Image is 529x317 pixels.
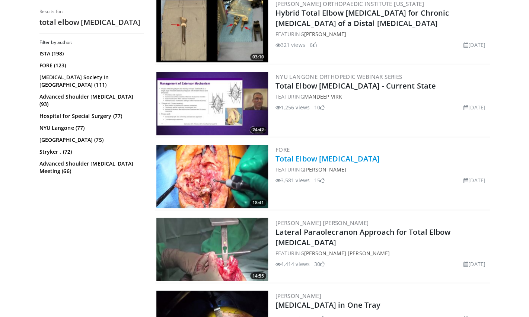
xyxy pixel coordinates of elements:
[156,218,268,281] img: fde2b368-6011-4921-85b8-b279478f60f7.300x170_q85_crop-smart_upscale.jpg
[314,176,325,184] li: 15
[304,31,346,38] a: [PERSON_NAME]
[275,30,488,38] div: FEATURING
[304,166,346,173] a: [PERSON_NAME]
[275,176,310,184] li: 3,581 views
[275,81,436,91] a: Total Elbow [MEDICAL_DATA] - Current State
[39,124,142,132] a: NYU Langone (77)
[275,8,449,28] a: Hybrid Total Elbow [MEDICAL_DATA] for Chronic [MEDICAL_DATA] of a Distal [MEDICAL_DATA]
[39,93,142,108] a: Advanced Shoulder [MEDICAL_DATA] (93)
[275,93,488,100] div: FEATURING
[275,166,488,173] div: FEATURING
[463,41,485,49] li: [DATE]
[156,72,268,135] img: 807b9977-864b-4d49-aaa6-666bce5844c7.300x170_q85_crop-smart_upscale.jpg
[156,145,268,208] img: fa578e3b-a5a2-4bd6-9701-6a268db9582c.300x170_q85_crop-smart_upscale.jpg
[275,146,290,153] a: FORE
[463,176,485,184] li: [DATE]
[39,160,142,175] a: Advanced Shoulder [MEDICAL_DATA] Meeting (66)
[39,112,142,120] a: Hospital for Special Surgery (77)
[250,272,266,279] span: 14:55
[275,300,381,310] a: [MEDICAL_DATA] in One Tray
[250,199,266,206] span: 18:41
[39,9,144,15] p: Results for:
[314,260,325,268] li: 30
[39,74,142,89] a: [MEDICAL_DATA] Society In [GEOGRAPHIC_DATA] (111)
[275,103,310,111] li: 1,256 views
[250,54,266,60] span: 03:10
[39,148,142,156] a: Stryker . (72)
[463,103,485,111] li: [DATE]
[304,93,342,100] a: Mandeep Virk
[39,50,142,57] a: ISTA (198)
[275,73,402,80] a: NYU Langone Orthopedic Webinar Series
[250,127,266,133] span: 24:42
[39,136,142,144] a: [GEOGRAPHIC_DATA] (75)
[275,292,321,299] a: [PERSON_NAME]
[39,17,144,27] h2: total elbow [MEDICAL_DATA]
[156,145,268,208] a: 18:41
[310,41,317,49] li: 6
[156,72,268,135] a: 24:42
[39,62,142,69] a: FORE (123)
[275,41,305,49] li: 321 views
[314,103,325,111] li: 10
[275,219,369,226] a: [PERSON_NAME] [PERSON_NAME]
[275,260,310,268] li: 4,414 views
[304,249,390,256] a: [PERSON_NAME] [PERSON_NAME]
[275,249,488,257] div: FEATURING
[275,154,380,164] a: Total Elbow [MEDICAL_DATA]
[39,39,144,45] h3: Filter by author:
[463,260,485,268] li: [DATE]
[275,227,451,247] a: Lateral Paraolecranon Approach for Total Elbow [MEDICAL_DATA]
[156,218,268,281] a: 14:55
